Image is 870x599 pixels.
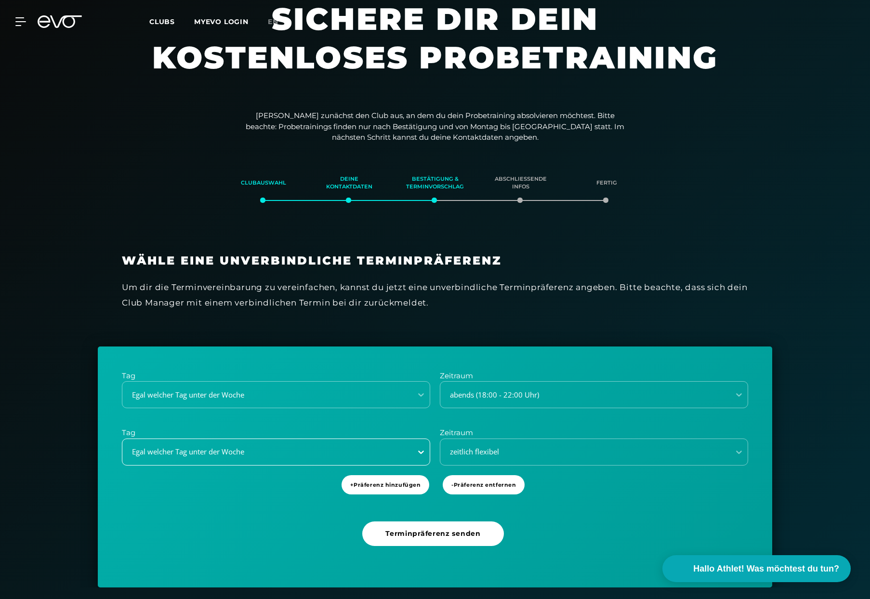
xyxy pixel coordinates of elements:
[123,446,405,457] div: Egal welcher Tag unter der Woche
[233,170,294,196] div: Clubauswahl
[693,562,839,575] span: Hallo Athlet! Was möchtest du tun?
[194,17,249,26] a: MYEVO LOGIN
[350,481,421,489] span: + Präferenz hinzufügen
[318,170,380,196] div: Deine Kontaktdaten
[441,389,723,400] div: abends (18:00 - 22:00 Uhr)
[443,475,528,512] a: -Präferenz entfernen
[440,427,748,439] p: Zeitraum
[242,110,628,143] p: [PERSON_NAME] zunächst den Club aus, an dem du dein Probetraining absolvieren möchtest. Bitte bea...
[122,427,430,439] p: Tag
[440,371,748,382] p: Zeitraum
[662,555,851,582] button: Hallo Athlet! Was möchtest du tun?
[122,253,748,268] h3: Wähle eine unverbindliche Terminpräferenz
[441,446,723,457] div: zeitlich flexibel
[342,475,434,512] a: +Präferenz hinzufügen
[451,481,516,489] span: - Präferenz entfernen
[149,17,175,26] span: Clubs
[385,529,480,539] span: Terminpräferenz senden
[268,16,290,27] a: en
[123,389,405,400] div: Egal welcher Tag unter der Woche
[122,280,748,311] div: Um dir die Terminvereinbarung zu vereinfachen, kannst du jetzt eine unverbindliche Terminpräferen...
[149,17,194,26] a: Clubs
[576,170,637,196] div: Fertig
[362,521,507,563] a: Terminpräferenz senden
[490,170,552,196] div: Abschließende Infos
[268,17,278,26] span: en
[122,371,430,382] p: Tag
[404,170,466,196] div: Bestätigung & Terminvorschlag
